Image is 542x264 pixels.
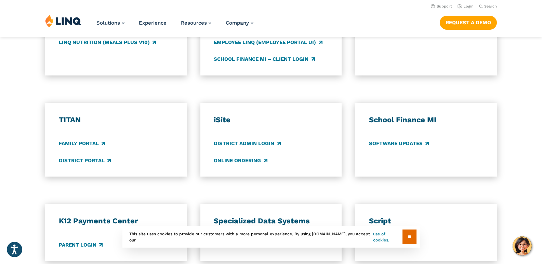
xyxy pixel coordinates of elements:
a: Login [458,4,474,9]
a: Software Updates [369,140,429,148]
a: School Finance MI – Client Login [214,55,315,63]
h3: TITAN [59,115,173,125]
span: Solutions [96,20,120,26]
a: Resources [181,20,211,26]
nav: Primary Navigation [96,14,253,37]
a: District Portal [59,157,111,164]
h3: Script [369,216,483,226]
h3: iSite [214,115,328,125]
div: This site uses cookies to provide our customers with a more personal experience. By using [DOMAIN... [122,226,420,248]
a: use of cookies. [373,231,402,243]
a: LINQ Nutrition (Meals Plus v10) [59,39,156,46]
a: Request a Demo [440,16,497,29]
a: Support [431,4,452,9]
a: Employee LINQ (Employee Portal UI) [214,39,322,46]
img: LINQ | K‑12 Software [45,14,81,27]
a: Family Portal [59,140,105,148]
a: Experience [139,20,167,26]
h3: K12 Payments Center [59,216,173,226]
button: Hello, have a question? Let’s chat. [513,236,532,255]
a: District Admin Login [214,140,280,148]
span: Resources [181,20,207,26]
span: Search [484,4,497,9]
a: Company [226,20,253,26]
span: Company [226,20,249,26]
nav: Button Navigation [440,14,497,29]
button: Open Search Bar [479,4,497,9]
h3: Specialized Data Systems [214,216,328,226]
h3: School Finance MI [369,115,483,125]
a: Online Ordering [214,157,267,164]
a: Solutions [96,20,124,26]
